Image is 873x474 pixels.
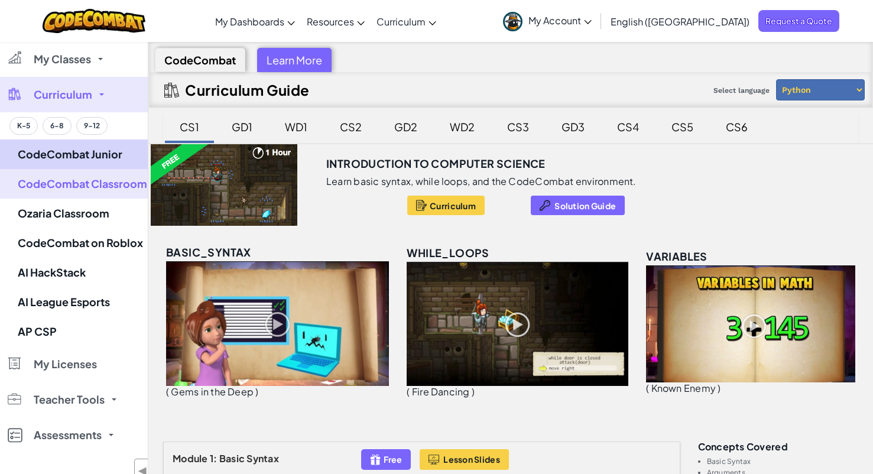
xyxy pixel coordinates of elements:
[166,245,251,259] span: basic_syntax
[168,113,211,141] div: CS1
[407,196,485,215] button: Curriculum
[382,113,429,141] div: GD2
[328,113,374,141] div: CS2
[43,9,146,33] img: CodeCombat logo
[503,12,522,31] img: avatar
[718,382,721,394] span: )
[605,113,651,141] div: CS4
[166,385,169,398] span: (
[255,385,258,398] span: )
[34,394,105,405] span: Teacher Tools
[155,48,245,72] div: CodeCombat
[210,452,218,465] span: 1:
[171,385,254,398] span: Gems in the Deep
[646,265,855,382] img: variables_unlocked.png
[660,113,705,141] div: CS5
[550,113,596,141] div: GD3
[377,15,426,28] span: Curriculum
[407,385,410,398] span: (
[646,249,708,263] span: variables
[173,452,208,465] span: Module
[164,83,179,98] img: IconCurriculumGuide.svg
[420,449,509,470] button: Lesson Slides
[301,5,371,37] a: Resources
[709,82,774,99] span: Select language
[605,5,755,37] a: English ([GEOGRAPHIC_DATA])
[384,454,402,464] span: Free
[370,453,381,466] img: IconFreeLevelv2.svg
[273,113,319,141] div: WD1
[34,359,97,369] span: My Licenses
[651,382,716,394] span: Known Enemy
[528,14,592,27] span: My Account
[43,117,72,135] button: 6-8
[554,201,616,210] span: Solution Guide
[407,246,489,259] span: while_loops
[209,5,301,37] a: My Dashboards
[34,430,102,440] span: Assessments
[307,15,354,28] span: Resources
[257,48,332,72] div: Learn More
[166,261,389,386] img: basic_syntax_unlocked.png
[497,2,598,40] a: My Account
[34,54,91,64] span: My Classes
[185,82,310,98] h2: Curriculum Guide
[215,15,284,28] span: My Dashboards
[326,155,546,173] h3: Introduction to Computer Science
[407,262,628,386] img: while_loops_unlocked.png
[443,454,500,464] span: Lesson Slides
[611,15,749,28] span: English ([GEOGRAPHIC_DATA])
[714,113,760,141] div: CS6
[430,201,476,210] span: Curriculum
[707,457,859,465] li: Basic Syntax
[495,113,541,141] div: CS3
[646,382,649,394] span: (
[219,452,279,465] span: Basic Syntax
[758,10,839,32] a: Request a Quote
[9,117,108,135] div: Grade band filter
[531,196,625,215] button: Solution Guide
[412,385,470,398] span: Fire Dancing
[76,117,108,135] button: 9-12
[326,176,637,187] p: Learn basic syntax, while loops, and the CodeCombat environment.
[9,117,38,135] button: K-5
[220,113,264,141] div: GD1
[371,5,442,37] a: Curriculum
[698,441,859,452] h3: Concepts covered
[472,385,475,398] span: )
[438,113,486,141] div: WD2
[34,89,92,100] span: Curriculum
